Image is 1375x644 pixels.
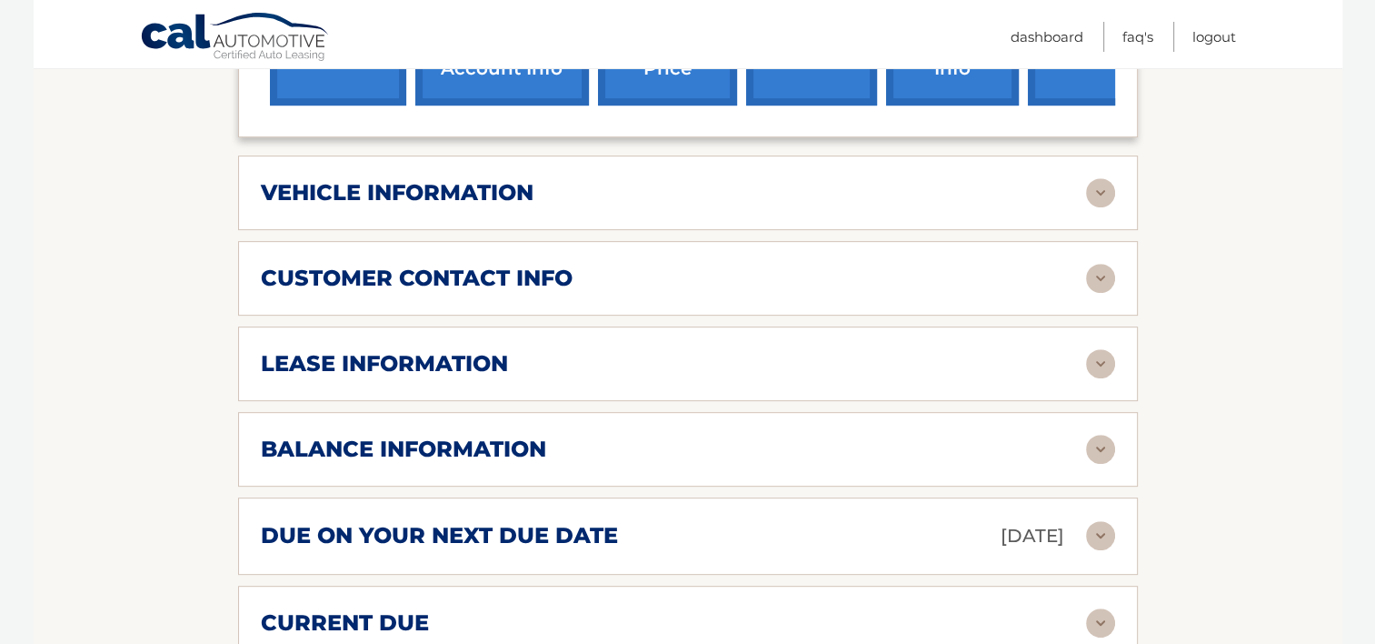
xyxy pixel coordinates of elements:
[1086,521,1115,550] img: accordion-rest.svg
[261,179,533,206] h2: vehicle information
[1011,22,1083,52] a: Dashboard
[261,522,618,549] h2: due on your next due date
[261,436,546,463] h2: balance information
[1086,264,1115,293] img: accordion-rest.svg
[1086,178,1115,207] img: accordion-rest.svg
[261,265,573,292] h2: customer contact info
[1001,520,1064,552] p: [DATE]
[140,12,331,65] a: Cal Automotive
[261,609,429,637] h2: current due
[1086,609,1115,638] img: accordion-rest.svg
[1086,349,1115,378] img: accordion-rest.svg
[261,350,508,377] h2: lease information
[1122,22,1153,52] a: FAQ's
[1192,22,1236,52] a: Logout
[1086,435,1115,464] img: accordion-rest.svg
